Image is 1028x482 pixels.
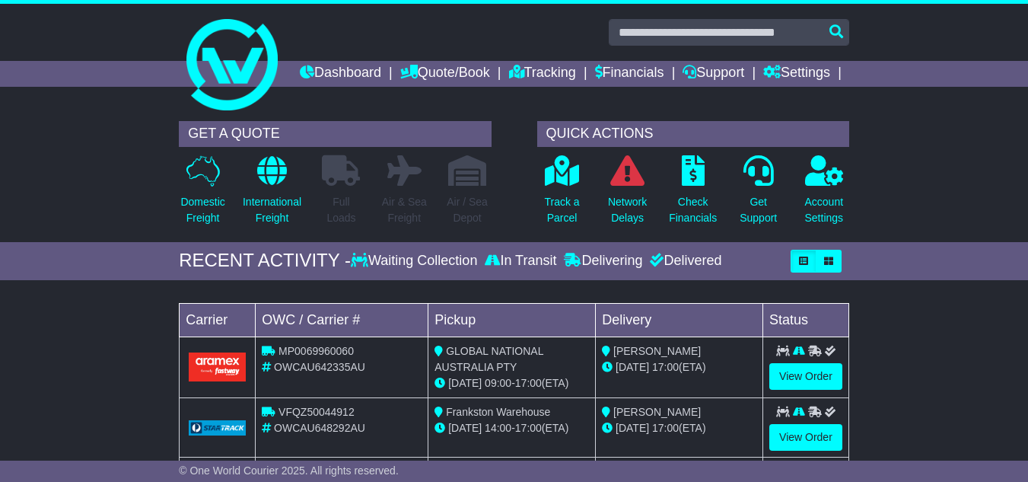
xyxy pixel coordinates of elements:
div: (ETA) [602,420,756,436]
td: Pickup [428,303,596,337]
div: In Transit [481,253,560,270]
span: © One World Courier 2025. All rights reserved. [179,464,399,477]
img: Aramex.png [189,353,246,381]
p: Air / Sea Depot [447,194,488,226]
span: [DATE] [616,422,649,434]
td: OWC / Carrier # [256,303,428,337]
span: 14:00 [485,422,511,434]
span: OWCAU648292AU [274,422,365,434]
a: GetSupport [739,155,778,235]
p: Full Loads [322,194,360,226]
a: View Order [769,424,842,451]
a: Financials [595,61,664,87]
p: Account Settings [804,194,843,226]
p: Domestic Freight [180,194,224,226]
a: Quote/Book [400,61,490,87]
span: 17:00 [515,422,542,434]
span: [DATE] [448,377,482,389]
p: International Freight [243,194,301,226]
span: GLOBAL NATIONAL AUSTRALIA PTY [434,345,543,373]
a: Dashboard [300,61,381,87]
p: Check Financials [669,194,717,226]
span: 17:00 [652,422,679,434]
img: GetCarrierServiceLogo [189,420,246,436]
div: GET A QUOTE [179,121,491,147]
div: Delivering [560,253,646,270]
a: NetworkDelays [607,155,648,235]
span: [DATE] [616,361,649,373]
a: InternationalFreight [242,155,302,235]
span: 17:00 [515,377,542,389]
a: Track aParcel [543,155,580,235]
p: Track a Parcel [544,194,579,226]
a: AccountSettings [804,155,844,235]
div: QUICK ACTIONS [537,121,849,147]
div: Waiting Collection [351,253,481,270]
p: Get Support [740,194,777,226]
span: [PERSON_NAME] [613,345,701,357]
div: RECENT ACTIVITY - [179,250,351,272]
span: MP0069960060 [278,345,354,357]
a: View Order [769,363,842,390]
td: Delivery [596,303,763,337]
span: VFQZ50044912 [278,406,355,418]
a: CheckFinancials [668,155,718,235]
span: [PERSON_NAME] [613,406,701,418]
span: Frankston Warehouse [446,406,550,418]
div: Delivered [646,253,721,270]
div: - (ETA) [434,375,589,391]
td: Carrier [180,303,256,337]
div: (ETA) [602,359,756,375]
span: 17:00 [652,361,679,373]
a: Tracking [509,61,576,87]
span: [DATE] [448,422,482,434]
span: 09:00 [485,377,511,389]
a: Support [683,61,744,87]
td: Status [763,303,849,337]
span: OWCAU642335AU [274,361,365,373]
a: DomesticFreight [180,155,225,235]
a: Settings [763,61,830,87]
p: Air & Sea Freight [382,194,427,226]
p: Network Delays [608,194,647,226]
div: - (ETA) [434,420,589,436]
